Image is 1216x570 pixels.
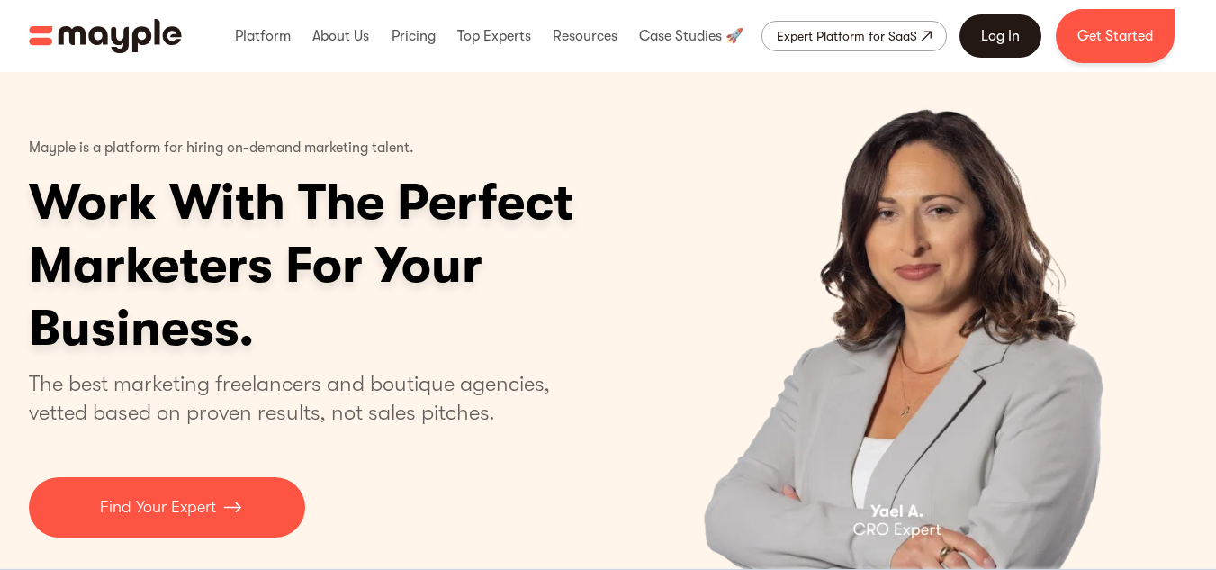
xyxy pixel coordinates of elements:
a: Get Started [1056,9,1175,63]
p: The best marketing freelancers and boutique agencies, vetted based on proven results, not sales p... [29,369,572,427]
div: Platform [230,7,295,65]
h1: Work With The Perfect Marketers For Your Business. [29,171,713,360]
p: Mayple is a platform for hiring on-demand marketing talent. [29,126,414,171]
div: Resources [548,7,622,65]
img: Mayple logo [29,19,182,53]
div: About Us [308,7,374,65]
p: Find Your Expert [100,495,216,520]
div: Top Experts [453,7,536,65]
div: Pricing [387,7,440,65]
a: Log In [959,14,1041,58]
a: Expert Platform for SaaS [761,21,947,51]
div: Expert Platform for SaaS [777,25,917,47]
a: home [29,19,182,53]
a: Find Your Expert [29,477,305,538]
